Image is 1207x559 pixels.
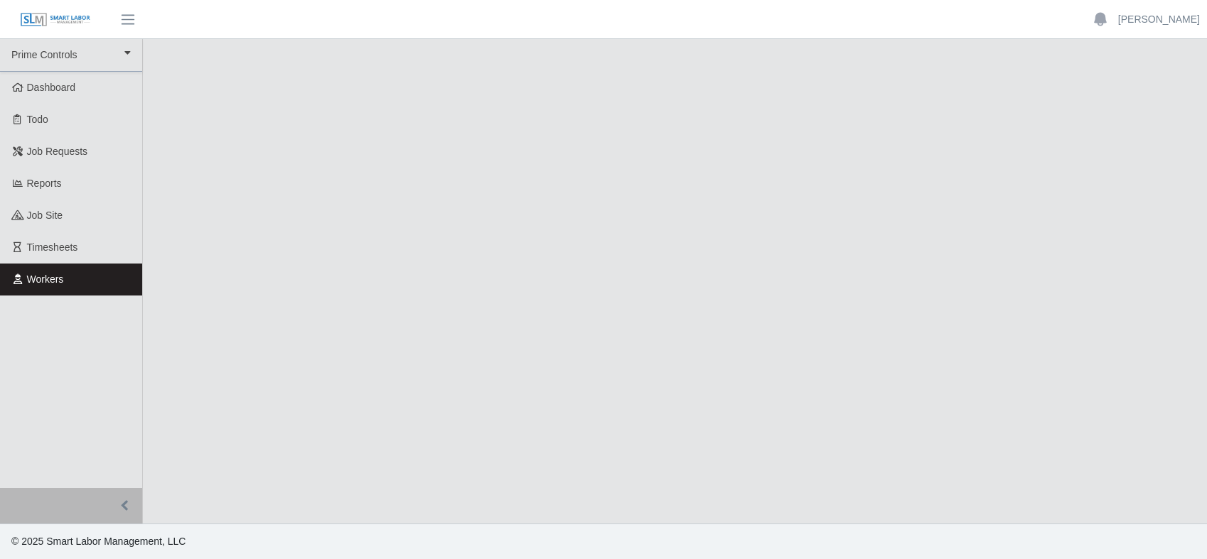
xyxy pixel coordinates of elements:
span: job site [27,210,63,221]
a: [PERSON_NAME] [1118,12,1200,27]
span: Todo [27,114,48,125]
span: Job Requests [27,146,88,157]
span: Timesheets [27,241,78,253]
span: © 2025 Smart Labor Management, LLC [11,536,186,547]
span: Workers [27,273,64,285]
span: Dashboard [27,82,76,93]
span: Reports [27,178,62,189]
img: SLM Logo [20,12,91,28]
